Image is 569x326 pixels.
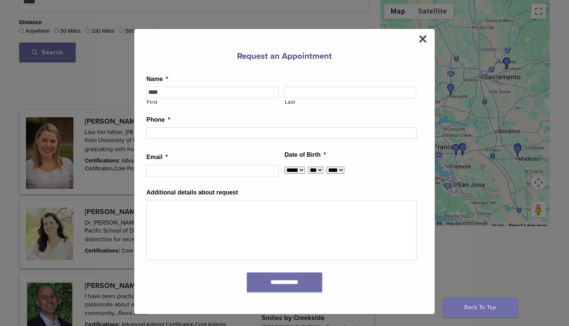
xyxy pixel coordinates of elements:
span: × [418,31,427,46]
h3: Request an Appointment [146,47,423,65]
label: Email [146,153,168,161]
label: Date of Birth [284,151,326,159]
label: Additional details about request [146,189,238,197]
label: Name [146,75,168,83]
label: Phone [146,116,170,124]
label: Last [285,98,417,106]
a: Back To Top [443,298,518,317]
label: First [147,98,278,106]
